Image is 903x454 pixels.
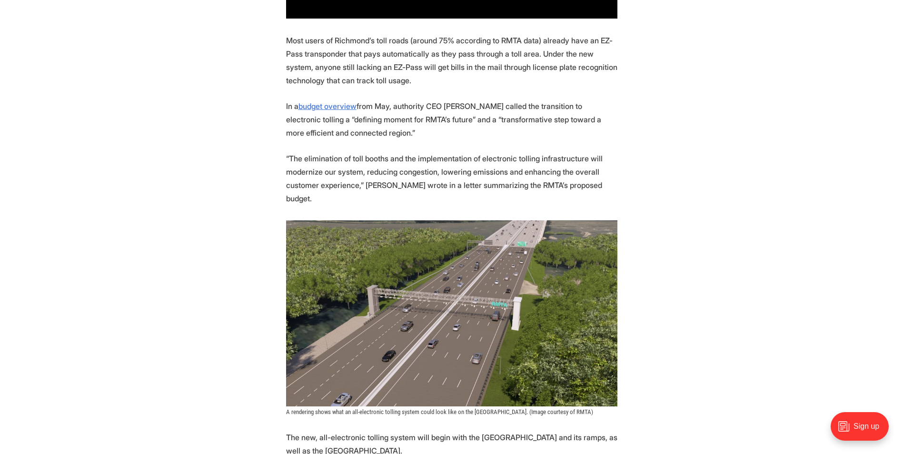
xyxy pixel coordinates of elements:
p: In a from May, authority CEO [PERSON_NAME] called the transition to electronic tolling a “definin... [286,99,617,139]
p: Most users of Richmond’s toll roads (around 75% according to RMTA data) already have an EZ-Pass t... [286,34,617,87]
a: budget overview [298,101,357,111]
span: A rendering shows what an all-electronic tolling system could look like on the [GEOGRAPHIC_DATA].... [286,408,593,415]
iframe: portal-trigger [823,407,903,454]
p: “The elimination of toll booths and the implementation of electronic tolling infrastructure will ... [286,152,617,205]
